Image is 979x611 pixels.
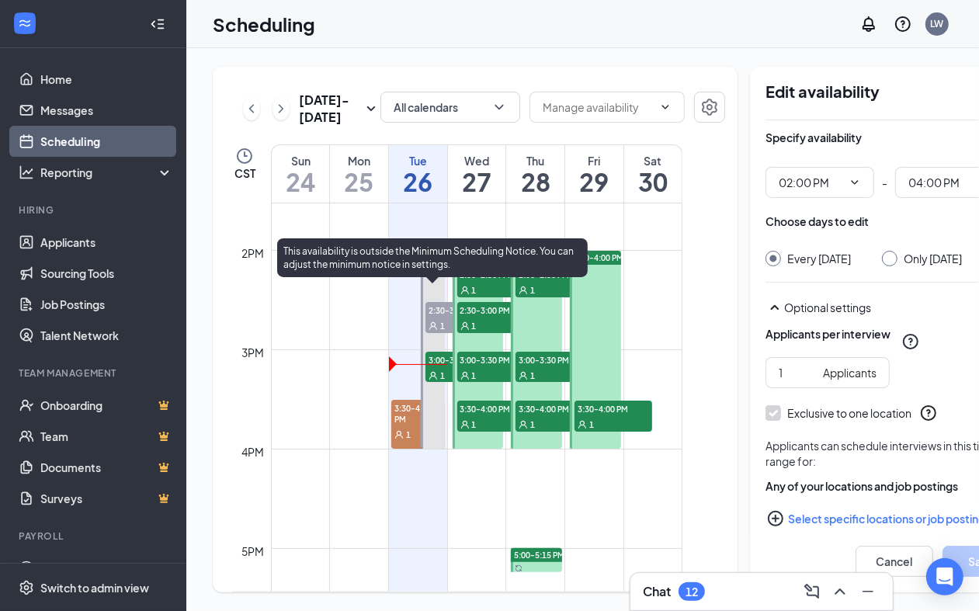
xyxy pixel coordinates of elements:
div: Wed [448,153,506,168]
div: Payroll [19,529,170,543]
a: SurveysCrown [40,483,173,514]
button: Cancel [856,546,933,577]
div: Mon [330,153,388,168]
span: CST [234,165,255,181]
svg: PlusCircle [766,509,785,528]
h3: Chat [643,583,671,600]
div: Applicants per interview [765,326,890,342]
a: August 25, 2025 [330,145,388,203]
div: Exclusive to one location [787,405,911,421]
a: August 24, 2025 [272,145,329,203]
svg: User [519,286,528,295]
h1: 26 [389,168,447,195]
span: 3:00-3:30 PM [457,352,535,367]
div: Sun [272,153,329,168]
svg: User [460,420,470,429]
a: Scheduling [40,126,173,157]
h1: 28 [506,168,564,195]
span: 3:30-4:00 PM [516,401,593,416]
div: Fri [565,153,623,168]
div: Applicants [823,364,877,381]
div: 4pm [239,443,268,460]
span: 1 [472,321,477,332]
div: Specify availability [765,130,862,145]
div: 5pm [239,543,268,560]
a: August 30, 2025 [624,145,682,203]
button: ChevronRight [273,97,290,120]
div: This availability is outside the Minimum Scheduling Notice. You can adjust the minimum notice in ... [277,238,588,277]
h1: 24 [272,168,329,195]
svg: QuestionInfo [919,404,938,422]
svg: User [394,430,404,439]
a: OnboardingCrown [40,390,173,421]
span: 3:30-4:00 PM [575,401,652,416]
a: Home [40,64,173,95]
div: Sat [624,153,682,168]
div: Hiring [19,203,170,217]
svg: User [460,371,470,380]
a: August 26, 2025 [389,145,447,203]
span: 3:00-3:30 PM [516,352,593,367]
svg: ChevronLeft [244,99,259,118]
span: 1 [472,419,477,430]
a: DocumentsCrown [40,452,173,483]
h1: 29 [565,168,623,195]
svg: User [460,321,470,331]
div: 3pm [239,344,268,361]
svg: Collapse [150,16,165,32]
svg: ChevronDown [659,101,672,113]
span: 3:30-4:00 PM [391,400,445,426]
svg: User [578,420,587,429]
svg: User [519,420,528,429]
a: August 27, 2025 [448,145,506,203]
a: Messages [40,95,173,126]
a: Talent Network [40,320,173,351]
button: ComposeMessage [800,579,825,604]
input: Manage availability [543,99,653,116]
svg: Analysis [19,165,34,180]
h1: Scheduling [213,11,315,37]
div: LW [931,17,944,30]
a: PayrollCrown [40,553,173,584]
span: 1 [472,285,477,296]
div: Team Management [19,366,170,380]
div: Thu [506,153,564,168]
div: Only [DATE] [904,251,962,266]
a: Settings [694,92,725,126]
svg: Minimize [859,582,877,601]
svg: WorkstreamLogo [17,16,33,31]
span: 1 [530,419,535,430]
span: 2:30-3:00 PM [457,302,535,318]
svg: SmallChevronUp [765,298,784,317]
div: Tue [389,153,447,168]
button: ChevronLeft [243,97,260,120]
span: 2:00-4:00 PM [573,252,623,263]
span: 5:00-5:15 PM [514,550,564,561]
div: Open Intercom Messenger [926,558,963,595]
h1: 25 [330,168,388,195]
a: August 28, 2025 [506,145,564,203]
a: Sourcing Tools [40,258,173,289]
svg: User [460,286,470,295]
div: Switch to admin view [40,580,149,595]
a: Job Postings [40,289,173,320]
svg: SmallChevronDown [362,99,380,118]
span: 1 [530,285,535,296]
svg: QuestionInfo [901,332,920,351]
h3: [DATE] - [DATE] [299,92,362,126]
svg: Settings [700,98,719,116]
div: Choose days to edit [765,214,869,229]
svg: Settings [19,580,34,595]
span: 1 [440,370,445,381]
svg: ChevronDown [849,176,861,189]
div: 2pm [239,245,268,262]
svg: QuestionInfo [894,15,912,33]
div: Every [DATE] [787,251,851,266]
span: 3:30-4:00 PM [457,401,535,416]
a: Applicants [40,227,173,258]
svg: Sync [515,564,522,572]
button: All calendarsChevronDown [380,92,520,123]
div: 12 [686,585,698,599]
h1: 30 [624,168,682,195]
span: 1 [440,321,445,332]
